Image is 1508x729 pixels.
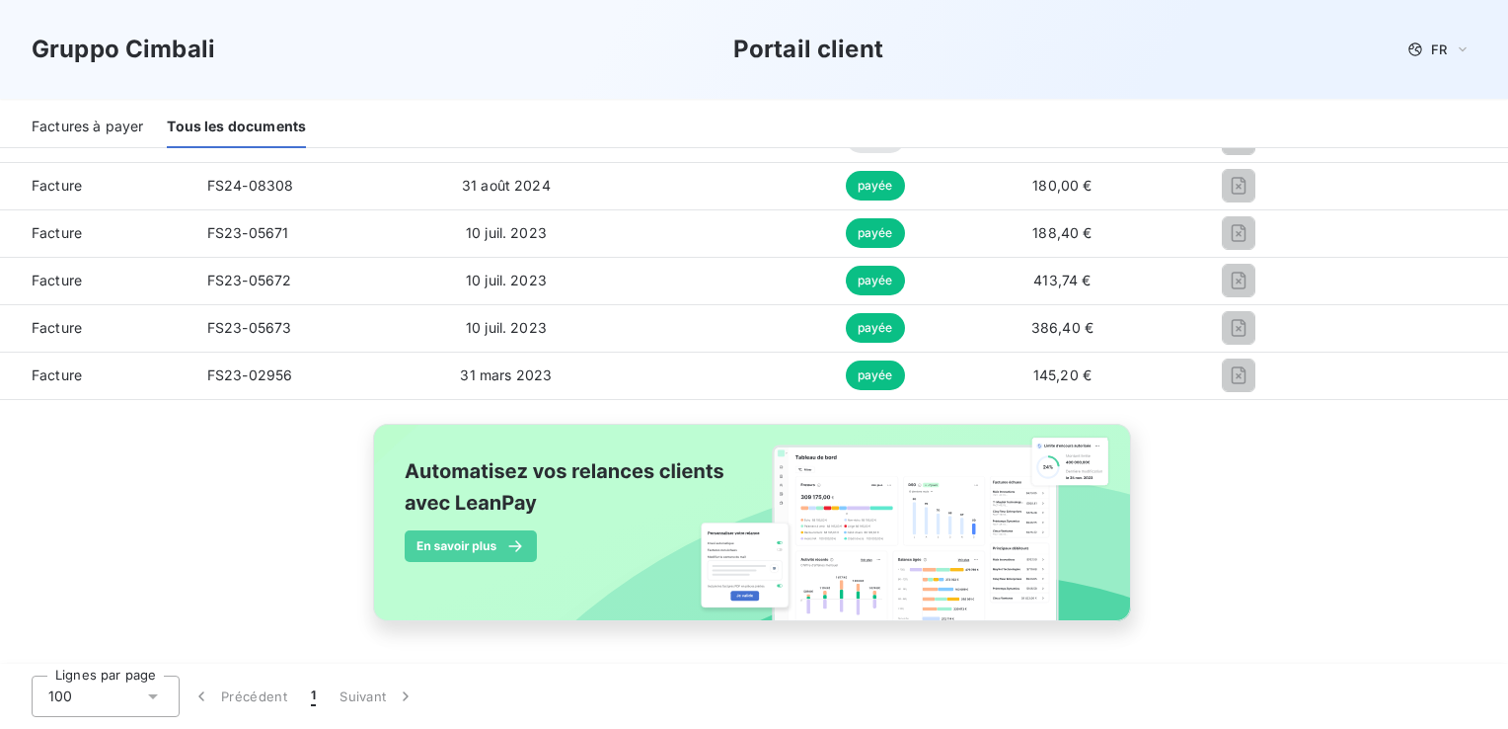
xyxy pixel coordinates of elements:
[32,107,143,148] div: Factures à payer
[328,676,427,717] button: Suivant
[48,687,72,706] span: 100
[207,366,293,383] span: FS23-02956
[462,177,551,194] span: 31 août 2024
[299,676,328,717] button: 1
[311,687,316,706] span: 1
[16,318,176,338] span: Facture
[1032,224,1092,241] span: 188,40 €
[207,319,292,336] span: FS23-05673
[355,412,1153,655] img: banner
[846,361,905,390] span: payée
[466,319,547,336] span: 10 juil. 2023
[846,171,905,201] span: payée
[16,176,176,196] span: Facture
[1031,319,1093,336] span: 386,40 €
[180,676,299,717] button: Précédent
[32,32,215,67] h3: Gruppo Cimbali
[846,266,905,295] span: payée
[733,32,883,67] h3: Portail client
[207,224,289,241] span: FS23-05671
[1032,177,1092,194] span: 180,00 €
[16,271,176,290] span: Facture
[1431,41,1447,57] span: FR
[1033,366,1092,383] span: 145,20 €
[16,365,176,385] span: Facture
[167,107,306,148] div: Tous les documents
[466,272,547,288] span: 10 juil. 2023
[16,223,176,243] span: Facture
[460,366,552,383] span: 31 mars 2023
[207,177,294,194] span: FS24-08308
[466,224,547,241] span: 10 juil. 2023
[207,272,292,288] span: FS23-05672
[846,218,905,248] span: payée
[846,313,905,343] span: payée
[1033,272,1091,288] span: 413,74 €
